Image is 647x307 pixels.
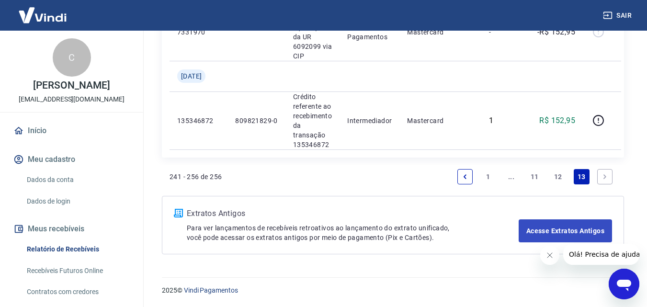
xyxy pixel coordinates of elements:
p: -R$ 152,95 [537,26,575,38]
a: Next page [597,169,613,184]
iframe: Mensagem da empresa [563,244,639,265]
p: R$ 152,95 [539,115,575,126]
span: Olá! Precisa de ajuda? [6,7,80,14]
p: Intermediador [347,116,392,125]
a: Contratos com credores [23,282,132,302]
ul: Pagination [454,165,616,188]
p: 7331970 [177,27,220,37]
p: 2025 © [162,285,624,296]
p: Vindi Pagamentos [347,23,392,42]
a: Vindi Pagamentos [184,286,238,294]
img: ícone [174,209,183,217]
div: 1 [489,116,517,125]
button: Meus recebíveis [11,218,132,239]
p: Débito referente à liquidação da UR 6092099 via CIP [293,3,332,61]
span: [DATE] [181,71,202,81]
p: Extratos Antigos [187,208,519,219]
p: Mastercard [407,116,474,125]
iframe: Botão para abrir a janela de mensagens [609,269,639,299]
a: Page 1 [480,169,496,184]
a: Relatório de Recebíveis [23,239,132,259]
p: [PERSON_NAME] [33,80,110,91]
a: Dados da conta [23,170,132,190]
p: 809821829-0 [235,116,277,125]
p: [EMAIL_ADDRESS][DOMAIN_NAME] [19,94,125,104]
button: Meu cadastro [11,149,132,170]
a: Jump backward [504,169,519,184]
div: C [53,38,91,77]
a: Início [11,120,132,141]
a: Recebíveis Futuros Online [23,261,132,281]
p: 241 - 256 de 256 [170,172,222,182]
a: Acesse Extratos Antigos [519,219,612,242]
img: Vindi [11,0,74,30]
a: Previous page [457,169,473,184]
button: Sair [601,7,636,24]
p: Para ver lançamentos de recebíveis retroativos ao lançamento do extrato unificado, você pode aces... [187,223,519,242]
p: 135346872 [177,116,220,125]
p: Crédito referente ao recebimento da transação 135346872 [293,92,332,149]
p: - [489,27,517,37]
a: Page 12 [550,169,566,184]
iframe: Fechar mensagem [540,246,559,265]
p: Mastercard [407,27,474,37]
a: Page 11 [527,169,543,184]
a: Page 13 is your current page [574,169,590,184]
a: Dados de login [23,192,132,211]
